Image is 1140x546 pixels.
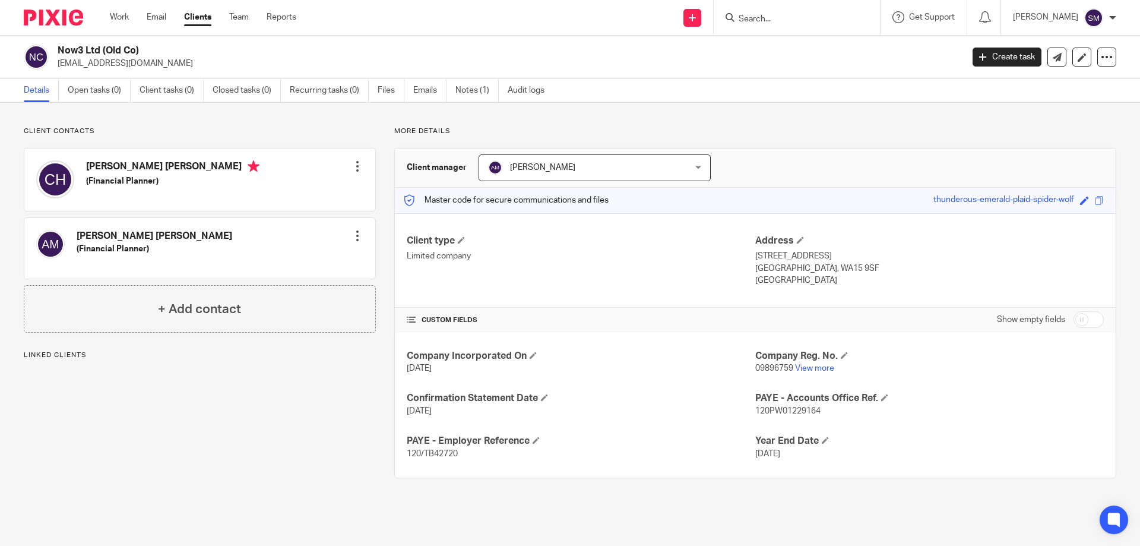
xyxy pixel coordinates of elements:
h4: + Add contact [158,300,241,318]
span: 09896759 [755,364,793,373]
img: svg%3E [24,45,49,70]
h5: (Financial Planner) [86,175,259,187]
img: svg%3E [36,160,74,198]
a: View more [795,364,834,373]
div: thunderous-emerald-plaid-spider-wolf [933,194,1074,207]
a: Recurring tasks (0) [290,79,369,102]
span: [PERSON_NAME] [510,163,575,172]
span: Get Support [909,13,955,21]
h4: PAYE - Employer Reference [407,435,755,447]
a: Files [378,79,404,102]
a: Notes (1) [455,79,499,102]
span: 120PW01229164 [755,407,821,415]
i: Primary [248,160,259,172]
img: svg%3E [488,160,502,175]
img: Pixie [24,10,83,26]
p: Client contacts [24,127,376,136]
p: Linked clients [24,351,376,360]
a: Audit logs [508,79,553,102]
p: [EMAIL_ADDRESS][DOMAIN_NAME] [58,58,955,70]
p: More details [394,127,1116,136]
h4: [PERSON_NAME] [PERSON_NAME] [86,160,259,175]
label: Show empty fields [997,314,1065,326]
a: Open tasks (0) [68,79,131,102]
input: Search [737,14,844,25]
h4: Client type [407,235,755,247]
span: 120/TB42720 [407,450,458,458]
img: svg%3E [36,230,65,258]
img: svg%3E [1084,8,1103,27]
a: Create task [973,48,1041,67]
a: Team [229,11,249,23]
h4: PAYE - Accounts Office Ref. [755,392,1104,405]
h4: CUSTOM FIELDS [407,315,755,325]
h5: (Financial Planner) [77,243,232,255]
h3: Client manager [407,162,467,173]
p: Master code for secure communications and files [404,194,609,206]
span: [DATE] [407,364,432,373]
h4: Year End Date [755,435,1104,447]
a: Email [147,11,166,23]
a: Client tasks (0) [140,79,204,102]
a: Emails [413,79,446,102]
span: [DATE] [755,450,780,458]
h4: Company Reg. No. [755,350,1104,362]
p: [STREET_ADDRESS] [755,250,1104,262]
p: [GEOGRAPHIC_DATA], WA15 9SF [755,263,1104,274]
h4: Confirmation Statement Date [407,392,755,405]
h4: Address [755,235,1104,247]
p: [GEOGRAPHIC_DATA] [755,274,1104,286]
p: [PERSON_NAME] [1013,11,1078,23]
h2: Now3 Ltd (Old Co) [58,45,775,57]
a: Details [24,79,59,102]
a: Reports [267,11,296,23]
span: [DATE] [407,407,432,415]
h4: Company Incorporated On [407,350,755,362]
a: Closed tasks (0) [213,79,281,102]
h4: [PERSON_NAME] [PERSON_NAME] [77,230,232,242]
a: Work [110,11,129,23]
a: Clients [184,11,211,23]
p: Limited company [407,250,755,262]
